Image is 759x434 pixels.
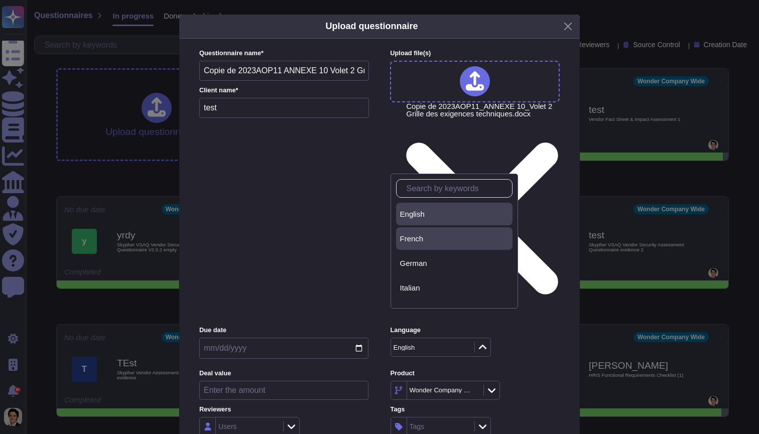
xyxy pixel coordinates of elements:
[199,406,368,413] label: Reviewers
[391,406,560,413] label: Tags
[325,20,418,33] h5: Upload questionnaire
[396,301,513,324] div: Portuguese
[391,370,560,377] label: Product
[199,61,369,81] input: Enter questionnaire name
[410,423,425,430] div: Tags
[400,210,425,219] span: English
[199,370,368,377] label: Deal value
[400,210,509,219] div: English
[199,327,368,334] label: Due date
[199,98,369,118] input: Enter company name of the client
[402,180,512,197] input: Search by keywords
[396,276,513,299] div: Italian
[396,252,513,274] div: German
[400,234,509,243] div: French
[394,344,415,351] div: English
[400,283,420,293] span: Italian
[199,338,368,359] input: Due date
[560,19,576,34] button: Close
[400,259,427,268] span: German
[400,234,424,243] span: French
[199,87,369,94] label: Client name
[391,327,560,334] label: Language
[199,381,368,400] input: Enter the amount
[406,102,558,320] span: Copie de 2023AOP11_ANNEXE 10_Volet 2 Grille des exigences techniques.docx
[218,423,237,430] div: Users
[396,203,513,225] div: English
[400,283,509,293] div: Italian
[390,49,431,57] span: Upload file (s)
[199,50,369,57] label: Questionnaire name
[396,227,513,250] div: French
[410,387,471,393] div: Wonder Company Wide
[400,259,509,268] div: German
